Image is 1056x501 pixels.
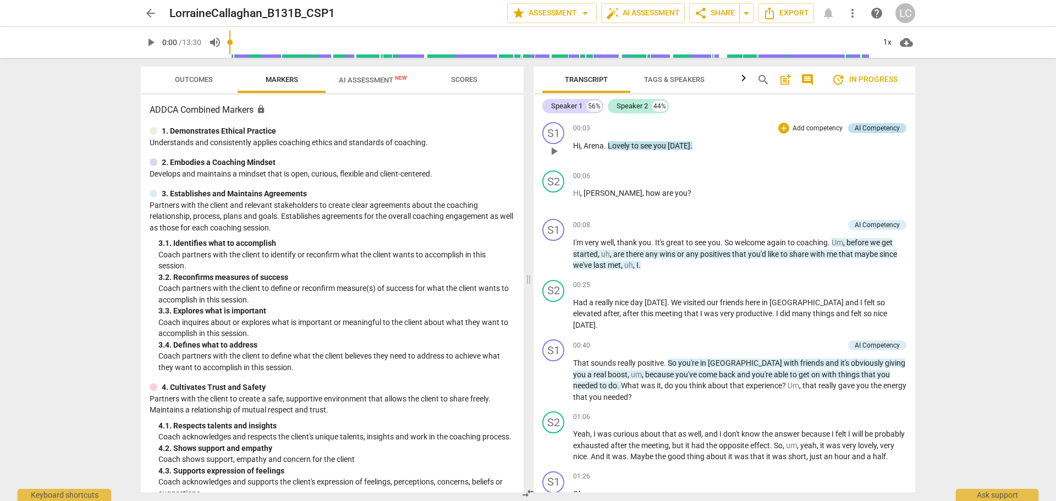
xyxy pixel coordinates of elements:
div: Change speaker [542,411,564,433]
span: in [762,298,769,307]
span: giving [885,359,905,367]
div: 3. 3. Explores what is important [158,305,515,317]
span: really [818,381,838,390]
span: did [780,309,792,318]
button: Play [141,32,161,52]
span: this [641,309,655,318]
p: 1. Demonstrates Ethical Practice [162,125,276,137]
span: things [813,309,836,318]
span: friends [720,298,745,307]
span: Scores [451,75,477,84]
p: Coach partners with the client to identify or reconfirm what the client wants to accomplish in th... [158,249,515,272]
span: had [691,441,706,450]
button: Add summary [777,71,794,89]
span: very [720,309,736,318]
span: play_arrow [547,145,560,158]
span: that [662,430,678,438]
span: [DATE] [573,321,596,329]
div: Change speaker [542,219,564,241]
span: you [639,238,651,247]
span: see [695,238,708,247]
span: it [685,441,691,450]
span: 0:00 [162,38,177,47]
span: , [669,441,672,450]
span: because [801,430,832,438]
span: , [621,261,624,269]
span: Yeah [573,430,590,438]
span: ? [628,393,632,401]
div: 3. 4. Defines what to address [158,339,515,351]
span: a [587,370,593,379]
span: help [870,7,883,20]
span: cloud_download [900,36,913,49]
span: that [732,250,748,258]
span: things [838,370,861,379]
span: to [788,238,796,247]
span: to [686,238,695,247]
span: . [651,238,655,247]
span: , [619,309,623,318]
p: Coach acknowledges and respects the client's unique talents, insights and work in the coaching pr... [158,431,515,443]
span: I [719,430,723,438]
span: share [694,7,707,20]
span: , [661,381,664,390]
span: visited [683,298,707,307]
span: you [675,189,687,197]
span: with [784,359,800,367]
span: nice [615,298,630,307]
span: or [677,250,686,258]
span: share [789,250,810,258]
span: We [671,298,683,307]
span: welcome [735,238,767,247]
span: a [589,298,595,307]
span: to [631,141,640,150]
div: LC [895,3,915,23]
p: 4. Cultivates Trust and Safety [162,382,266,393]
span: again [767,238,788,247]
span: That [573,359,591,367]
span: do [608,381,617,390]
span: What [621,381,641,390]
span: you [589,393,603,401]
span: , [590,430,593,438]
span: thank [617,238,639,247]
span: do [664,381,675,390]
span: the [629,441,641,450]
span: 00:06 [573,172,590,181]
span: nice [873,309,887,318]
span: be [865,430,875,438]
span: we've [573,261,593,269]
span: and [836,309,851,318]
span: effect [750,441,770,450]
span: on [811,370,822,379]
p: 2. Embodies a Coaching Mindset [162,157,276,168]
span: you've [675,370,698,379]
span: Export [763,7,809,20]
span: it [657,381,661,390]
span: I [860,298,864,307]
span: ? [687,189,691,197]
span: there [626,250,645,258]
span: . [721,238,724,247]
div: Add outcome [778,123,789,134]
span: Filler word [624,261,633,269]
div: Speaker 2 [617,101,648,112]
span: with [810,250,827,258]
span: here [745,298,762,307]
span: meeting [655,309,684,318]
span: you [573,370,587,379]
span: back [719,370,737,379]
span: see [640,141,653,150]
span: get [882,238,893,247]
button: Export [758,3,814,23]
span: Filler word [601,250,610,258]
span: so [864,309,873,318]
span: about [708,381,730,390]
span: well [688,430,701,438]
p: Coach inquires about or explores what is important or meaningful to the client about what they wa... [158,317,515,339]
span: , [598,250,601,258]
span: , [799,381,802,390]
div: Change speaker [542,280,564,302]
div: 4. 1. Respects talents and insights [158,420,515,432]
span: many [792,309,813,318]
